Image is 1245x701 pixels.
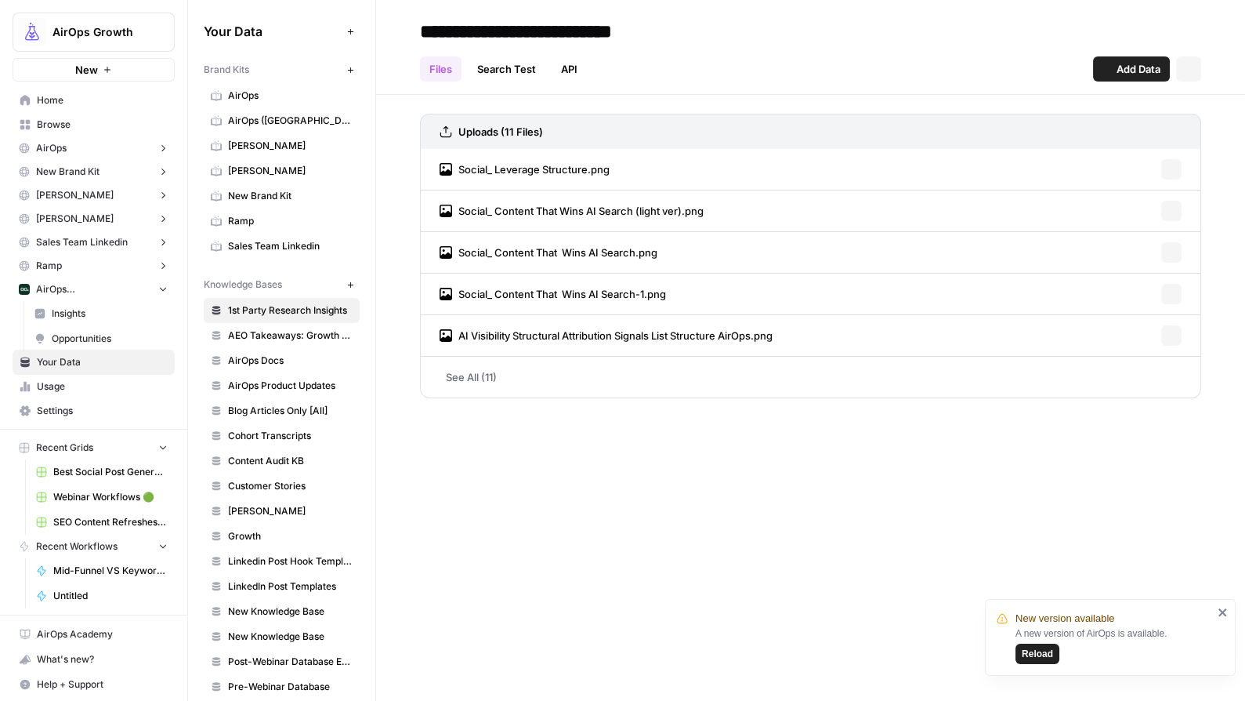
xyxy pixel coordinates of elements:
[36,165,100,179] span: New Brand Kit
[13,398,175,423] a: Settings
[458,245,657,260] span: Social_ Content That Wins AI Search.png
[228,89,353,103] span: AirOps
[204,209,360,234] a: Ramp
[18,18,46,46] img: AirOps Growth Logo
[204,474,360,499] a: Customer Stories
[27,326,175,351] a: Opportunities
[204,133,360,158] a: [PERSON_NAME]
[13,231,175,254] button: Sales Team Linkedin
[1218,606,1229,619] button: close
[13,112,175,137] a: Browse
[440,114,543,149] a: Uploads (11 Files)
[204,63,249,77] span: Brand Kits
[228,504,353,518] span: [PERSON_NAME]
[204,449,360,474] a: Content Audit KB
[1117,61,1160,77] span: Add Data
[204,234,360,259] a: Sales Team Linkedin
[36,235,128,249] span: Sales Team Linkedin
[204,348,360,373] a: AirOps Docs
[440,191,704,231] a: Social_ Content That Wins AI Search (light ver).png
[36,141,67,155] span: AirOps
[36,282,151,296] span: AirOps ([GEOGRAPHIC_DATA])
[75,62,98,78] span: New
[204,183,360,209] a: New Brand Kit
[228,554,353,568] span: Linkedin Post Hook Templates
[13,622,175,647] a: AirOps Academy
[458,203,704,219] span: Social_ Content That Wins AI Search (light ver).png
[228,164,353,178] span: [PERSON_NAME]
[420,56,461,82] a: Files
[52,332,168,346] span: Opportunities
[204,22,341,41] span: Your Data
[52,307,168,321] span: Insights
[228,379,353,393] span: AirOps Product Updates
[13,88,175,113] a: Home
[37,93,168,107] span: Home
[228,529,353,543] span: Growth
[420,357,1201,398] a: See All (11)
[53,515,168,529] span: SEO Content Refreshes 🟢
[228,303,353,318] span: 1st Party Research Insights
[13,278,175,301] button: AirOps ([GEOGRAPHIC_DATA])
[13,254,175,278] button: Ramp
[204,323,360,348] a: AEO Takeaways: Growth Leader Series
[204,83,360,108] a: AirOps
[228,139,353,153] span: [PERSON_NAME]
[37,627,168,641] span: AirOps Academy
[53,465,168,479] span: Best Social Post Generator Ever Grid
[228,429,353,443] span: Cohort Transcripts
[204,674,360,699] a: Pre-Webinar Database
[37,404,168,418] span: Settings
[13,535,175,558] button: Recent Workflows
[13,13,175,52] button: Workspace: AirOps Growth
[13,350,175,375] a: Your Data
[228,329,353,343] span: AEO Takeaways: Growth Leader Series
[37,118,168,132] span: Browse
[1093,56,1170,82] button: Add Data
[204,599,360,624] a: New Knowledge Base
[13,207,175,231] button: [PERSON_NAME]
[36,539,118,554] span: Recent Workflows
[52,24,147,40] span: AirOps Growth
[29,485,175,510] a: Webinar Workflows 🟢
[204,499,360,524] a: [PERSON_NAME]
[458,328,773,343] span: AI Visibility Structural Attribution Signals List Structure AirOps.png
[228,479,353,493] span: Customer Stories
[37,355,168,369] span: Your Data
[204,524,360,549] a: Growth
[53,490,168,504] span: Webinar Workflows 🟢
[228,454,353,468] span: Content Audit KB
[204,298,360,323] a: 1st Party Research Insights
[228,630,353,644] span: New Knowledge Base
[13,648,174,671] div: What's new?
[228,655,353,669] span: Post-Webinar Database Example Docs
[204,108,360,133] a: AirOps ([GEOGRAPHIC_DATA])
[440,274,666,314] a: Social_ Content That Wins AI Search-1.png
[228,579,353,594] span: LinkedIn Post Templates
[27,301,175,326] a: Insights
[228,404,353,418] span: Blog Articles Only [All]
[1015,627,1213,664] div: A new version of AirOps is available.
[204,373,360,398] a: AirOps Product Updates
[13,374,175,399] a: Usage
[36,441,93,455] span: Recent Grids
[36,188,114,202] span: [PERSON_NAME]
[204,649,360,674] a: Post-Webinar Database Example Docs
[13,672,175,697] button: Help + Support
[13,160,175,183] button: New Brand Kit
[440,232,657,273] a: Social_ Content That Wins AI Search.png
[29,510,175,535] a: SEO Content Refreshes 🟢
[13,136,175,160] button: AirOps
[1015,611,1114,627] span: New version available
[228,189,353,203] span: New Brand Kit
[36,259,62,273] span: Ramp
[228,680,353,694] span: Pre-Webinar Database
[440,315,773,356] a: AI Visibility Structural Attribution Signals List Structure AirOps.png
[37,380,168,394] span: Usage
[13,647,175,672] button: What's new?
[228,354,353,368] span: AirOps Docs
[13,436,175,459] button: Recent Grids
[468,56,545,82] a: Search Test
[228,239,353,253] span: Sales Team Linkedin
[552,56,587,82] a: API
